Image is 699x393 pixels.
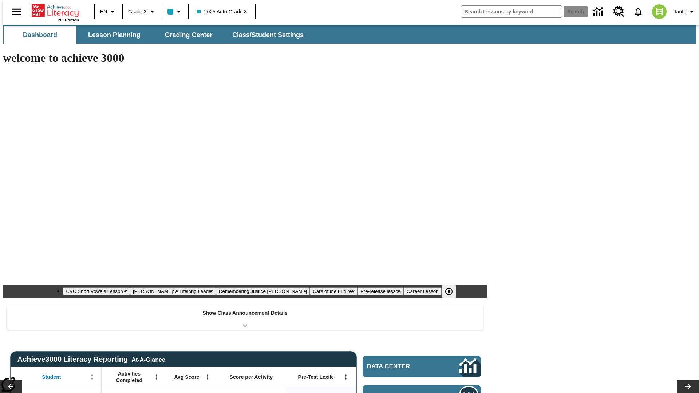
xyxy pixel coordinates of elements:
[629,2,648,21] a: Notifications
[298,374,334,380] span: Pre-Test Lexile
[442,285,456,298] button: Pause
[131,355,165,363] div: At-A-Glance
[32,3,79,22] div: Home
[42,374,61,380] span: Student
[442,285,463,298] div: Pause
[202,309,288,317] p: Show Class Announcement Details
[674,8,686,16] span: Tauto
[174,374,199,380] span: Avg Score
[105,370,153,384] span: Activities Completed
[87,372,98,382] button: Open Menu
[7,305,483,330] div: Show Class Announcement Details
[17,355,165,364] span: Achieve3000 Literacy Reporting
[128,8,147,16] span: Grade 3
[652,4,667,19] img: avatar image
[97,5,120,18] button: Language: EN, Select a language
[310,287,358,295] button: Slide 4 Cars of the Future?
[32,3,79,18] a: Home
[671,5,699,18] button: Profile/Settings
[4,26,76,44] button: Dashboard
[3,26,310,44] div: SubNavbar
[63,287,130,295] button: Slide 1 CVC Short Vowels Lesson 2
[609,2,629,21] a: Resource Center, Will open in new tab
[152,26,225,44] button: Grading Center
[100,8,107,16] span: EN
[648,2,671,21] button: Select a new avatar
[232,31,304,39] span: Class/Student Settings
[3,51,487,65] h1: welcome to achieve 3000
[363,356,481,377] a: Data Center
[367,363,435,370] span: Data Center
[78,26,151,44] button: Lesson Planning
[3,25,696,44] div: SubNavbar
[589,2,609,22] a: Data Center
[165,5,186,18] button: Class color is light blue. Change class color
[202,372,213,382] button: Open Menu
[23,31,57,39] span: Dashboard
[151,372,162,382] button: Open Menu
[404,287,441,295] button: Slide 6 Career Lesson
[6,1,27,23] button: Open side menu
[340,372,351,382] button: Open Menu
[88,31,141,39] span: Lesson Planning
[130,287,216,295] button: Slide 2 Dianne Feinstein: A Lifelong Leader
[226,26,309,44] button: Class/Student Settings
[165,31,212,39] span: Grading Center
[197,8,247,16] span: 2025 Auto Grade 3
[58,18,79,22] span: NJ Edition
[216,287,310,295] button: Slide 3 Remembering Justice O'Connor
[461,6,562,17] input: search field
[125,5,159,18] button: Grade: Grade 3, Select a grade
[677,380,699,393] button: Lesson carousel, Next
[230,374,273,380] span: Score per Activity
[358,287,404,295] button: Slide 5 Pre-release lesson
